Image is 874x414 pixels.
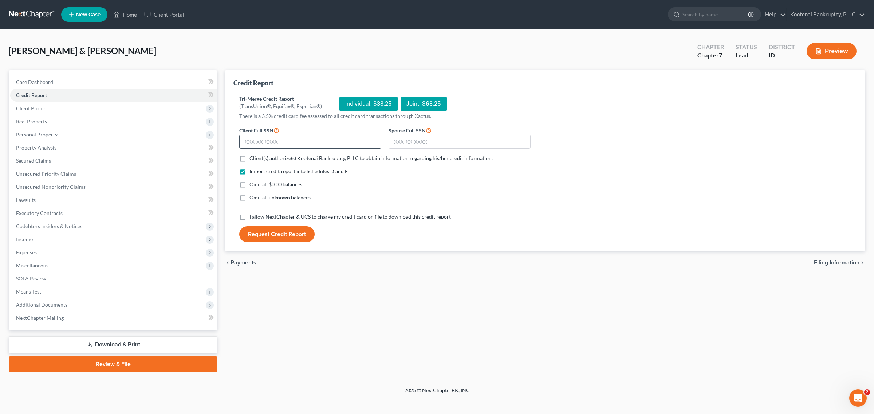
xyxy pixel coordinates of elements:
iframe: Intercom live chat [849,389,867,407]
a: Client Portal [141,8,188,21]
a: Unsecured Nonpriority Claims [10,180,217,194]
span: Unsecured Nonpriority Claims [16,184,86,190]
span: I allow NextChapter & UCS to charge my credit card on file to download this credit report [249,214,451,220]
a: Executory Contracts [10,207,217,220]
div: Individual: $38.25 [339,97,398,111]
div: Chapter [697,51,724,60]
span: SOFA Review [16,275,46,282]
span: Client(s) authorize(s) Kootenai Bankruptcy, PLLC to obtain information regarding his/her credit i... [249,155,493,161]
span: Import credit report into Schedules D and F [249,168,348,174]
span: Miscellaneous [16,262,48,268]
a: Help [761,8,786,21]
span: New Case [76,12,101,17]
input: Search by name... [682,8,749,21]
span: Lawsuits [16,197,36,203]
span: Secured Claims [16,158,51,164]
span: Payments [231,260,256,266]
a: Property Analysis [10,141,217,154]
a: Unsecured Priority Claims [10,167,217,180]
div: (TransUnion®, Equifax®, Experian®) [239,103,322,110]
div: Chapter [697,43,724,51]
a: Credit Report [10,89,217,102]
a: SOFA Review [10,272,217,285]
div: Credit Report [233,79,273,87]
span: Additional Documents [16,302,67,308]
span: Personal Property [16,131,58,138]
span: Client Full SSN [239,127,273,134]
a: Kootenai Bankruptcy, PLLC [787,8,865,21]
span: Codebtors Insiders & Notices [16,223,82,229]
span: Executory Contracts [16,210,63,216]
div: Joint: $63.25 [401,97,447,111]
input: XXX-XX-XXXX [389,135,531,149]
span: 7 [719,52,722,59]
a: Case Dashboard [10,76,217,89]
input: XXX-XX-XXXX [239,135,381,149]
p: There is a 3.5% credit card fee assessed to all credit card transactions through Xactus. [239,112,531,120]
span: [PERSON_NAME] & [PERSON_NAME] [9,45,156,56]
span: Omit all $0.00 balances [249,181,302,187]
div: ID [769,51,795,60]
a: Lawsuits [10,194,217,207]
span: Filing Information [814,260,859,266]
span: Case Dashboard [16,79,53,85]
span: Spouse Full SSN [389,127,426,134]
span: NextChapter Mailing [16,315,64,321]
span: Real Property [16,118,47,124]
div: District [769,43,795,51]
button: Filing Information chevron_right [814,260,865,266]
span: Omit all unknown balances [249,194,311,200]
button: Preview [807,43,857,59]
a: Secured Claims [10,154,217,167]
span: Client Profile [16,105,46,111]
i: chevron_right [859,260,865,266]
div: 2025 © NextChapterBK, INC [229,387,645,400]
span: Property Analysis [16,144,56,151]
button: Request Credit Report [239,226,315,242]
a: Download & Print [9,336,217,353]
div: Lead [736,51,757,60]
div: Status [736,43,757,51]
span: Income [16,236,33,242]
span: Means Test [16,288,41,295]
span: Expenses [16,249,37,255]
a: NextChapter Mailing [10,311,217,325]
i: chevron_left [225,260,231,266]
button: chevron_left Payments [225,260,256,266]
a: Home [110,8,141,21]
span: Unsecured Priority Claims [16,171,76,177]
span: 2 [864,389,870,395]
a: Review & File [9,356,217,372]
span: Credit Report [16,92,47,98]
div: Tri-Merge Credit Report [239,95,322,103]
